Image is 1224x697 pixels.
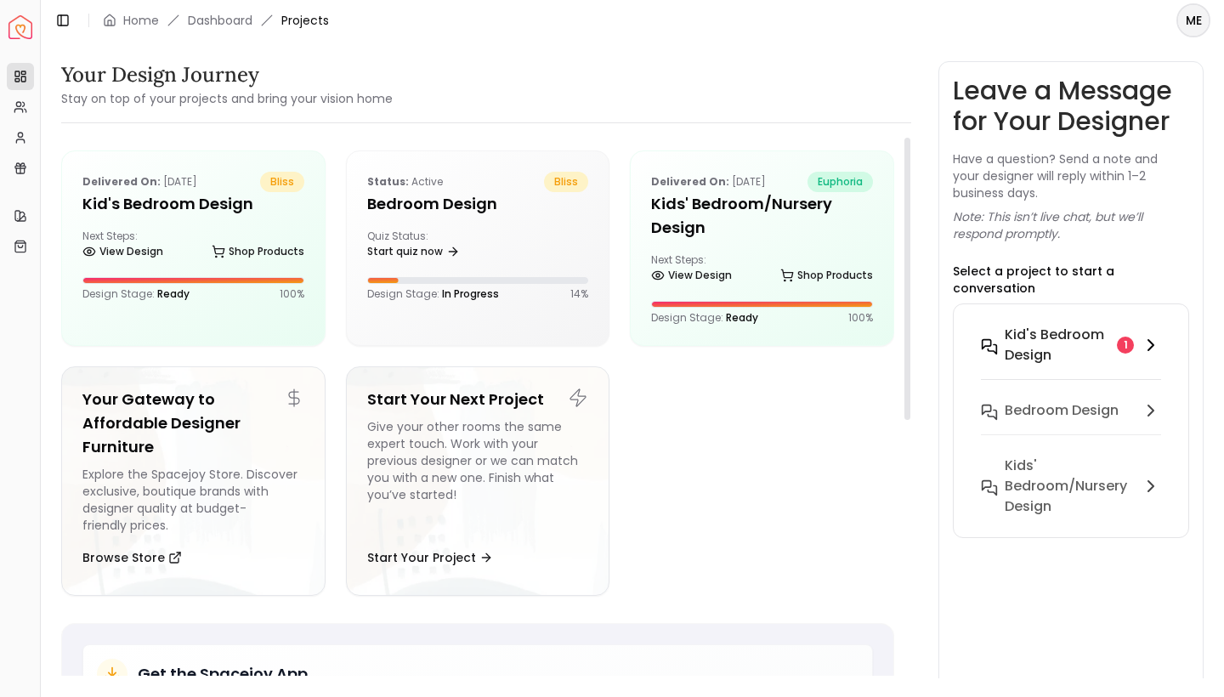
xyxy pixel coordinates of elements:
span: bliss [260,172,304,192]
nav: breadcrumb [103,12,329,29]
button: Bedroom design [967,394,1175,449]
h5: Bedroom design [367,192,589,216]
div: Explore the Spacejoy Store. Discover exclusive, boutique brands with designer quality at budget-f... [82,466,304,534]
p: Select a project to start a conversation [953,263,1189,297]
b: Delivered on: [651,174,729,189]
a: Start quiz now [367,240,460,263]
button: Start Your Project [367,541,493,575]
p: Design Stage: [367,287,499,301]
span: In Progress [442,286,499,301]
p: Design Stage: [82,287,190,301]
h5: Kid's Bedroom design [82,192,304,216]
a: Shop Products [212,240,304,263]
button: Kid's Bedroom design1 [967,318,1175,394]
h5: Start Your Next Project [367,388,589,411]
h6: Bedroom design [1005,400,1119,421]
h6: Kids' Bedroom/Nursery Design [1005,456,1134,517]
a: View Design [651,263,732,287]
small: Stay on top of your projects and bring your vision home [61,90,393,107]
p: [DATE] [651,172,766,192]
p: [DATE] [82,172,197,192]
button: Kids' Bedroom/Nursery Design [967,449,1175,524]
p: active [367,172,443,192]
button: ME [1176,3,1210,37]
h5: Get the Spacejoy App [138,662,308,686]
b: Status: [367,174,409,189]
span: bliss [544,172,588,192]
p: Have a question? Send a note and your designer will reply within 1–2 business days. [953,150,1189,201]
div: Quiz Status: [367,229,471,263]
span: ME [1178,5,1209,36]
div: Next Steps: [82,229,304,263]
div: Give your other rooms the same expert touch. Work with your previous designer or we can match you... [367,418,589,534]
span: Ready [157,286,190,301]
h5: Kids' Bedroom/Nursery Design [651,192,873,240]
span: Ready [726,310,758,325]
a: View Design [82,240,163,263]
p: 100 % [848,311,873,325]
p: Note: This isn’t live chat, but we’ll respond promptly. [953,208,1189,242]
a: Your Gateway to Affordable Designer FurnitureExplore the Spacejoy Store. Discover exclusive, bout... [61,366,326,596]
h3: Leave a Message for Your Designer [953,76,1189,137]
a: Dashboard [188,12,252,29]
h6: Kid's Bedroom design [1005,325,1110,365]
div: 1 [1117,337,1134,354]
p: 14 % [570,287,588,301]
span: euphoria [807,172,873,192]
a: Home [123,12,159,29]
p: 100 % [280,287,304,301]
p: Design Stage: [651,311,758,325]
a: Shop Products [780,263,873,287]
h5: Your Gateway to Affordable Designer Furniture [82,388,304,459]
a: Spacejoy [8,15,32,39]
a: Start Your Next ProjectGive your other rooms the same expert touch. Work with your previous desig... [346,366,610,596]
b: Delivered on: [82,174,161,189]
h3: Your Design Journey [61,61,393,88]
button: Browse Store [82,541,182,575]
span: Projects [281,12,329,29]
img: Spacejoy Logo [8,15,32,39]
div: Next Steps: [651,253,873,287]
